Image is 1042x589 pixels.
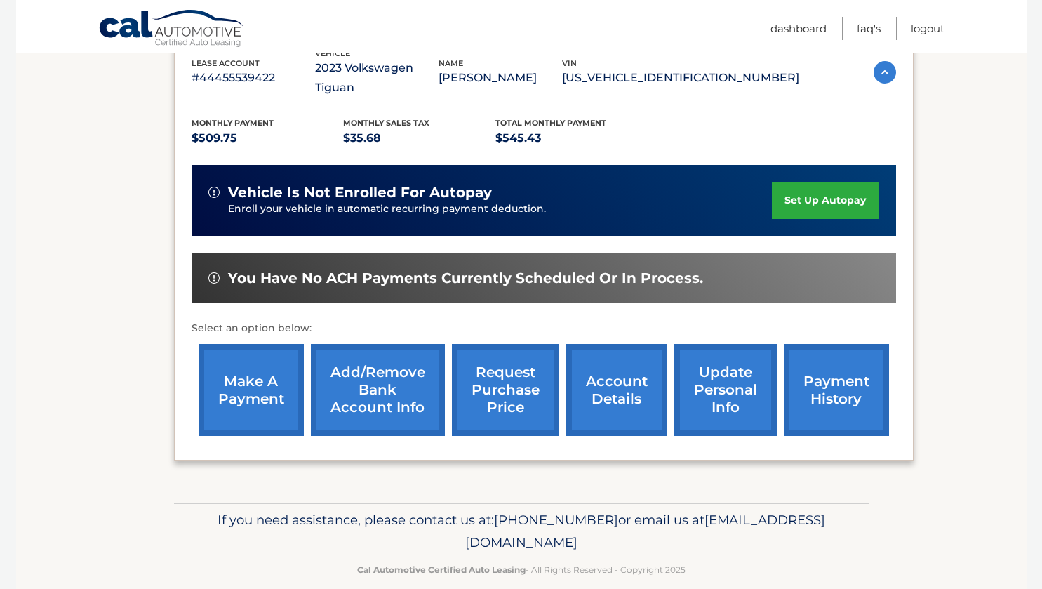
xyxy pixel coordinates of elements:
[857,17,881,40] a: FAQ's
[770,17,827,40] a: Dashboard
[183,562,860,577] p: - All Rights Reserved - Copyright 2025
[311,344,445,436] a: Add/Remove bank account info
[874,61,896,84] img: accordion-active.svg
[228,184,492,201] span: vehicle is not enrolled for autopay
[192,68,315,88] p: #44455539422
[228,201,773,217] p: Enroll your vehicle in automatic recurring payment deduction.
[465,512,825,550] span: [EMAIL_ADDRESS][DOMAIN_NAME]
[784,344,889,436] a: payment history
[192,118,274,128] span: Monthly Payment
[183,509,860,554] p: If you need assistance, please contact us at: or email us at
[192,58,260,68] span: lease account
[494,512,618,528] span: [PHONE_NUMBER]
[439,68,562,88] p: [PERSON_NAME]
[674,344,777,436] a: update personal info
[315,58,439,98] p: 2023 Volkswagen Tiguan
[439,58,463,68] span: name
[208,272,220,284] img: alert-white.svg
[199,344,304,436] a: make a payment
[495,118,606,128] span: Total Monthly Payment
[98,9,246,50] a: Cal Automotive
[228,270,703,287] span: You have no ACH payments currently scheduled or in process.
[357,564,526,575] strong: Cal Automotive Certified Auto Leasing
[562,68,799,88] p: [US_VEHICLE_IDENTIFICATION_NUMBER]
[772,182,879,219] a: set up autopay
[911,17,944,40] a: Logout
[343,128,495,148] p: $35.68
[562,58,577,68] span: vin
[495,128,648,148] p: $545.43
[208,187,220,198] img: alert-white.svg
[192,320,896,337] p: Select an option below:
[192,128,344,148] p: $509.75
[566,344,667,436] a: account details
[452,344,559,436] a: request purchase price
[343,118,429,128] span: Monthly sales Tax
